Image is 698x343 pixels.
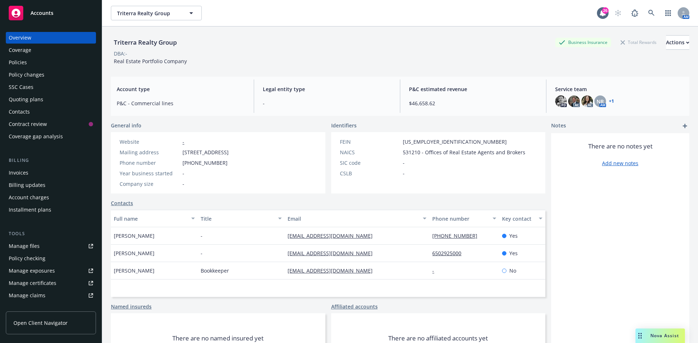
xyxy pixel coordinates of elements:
[9,204,51,216] div: Installment plans
[117,9,180,17] span: Triterra Realty Group
[644,6,659,20] a: Search
[182,180,184,188] span: -
[9,192,49,203] div: Account charges
[388,334,488,343] span: There are no affiliated accounts yet
[111,199,133,207] a: Contacts
[681,122,689,130] a: add
[6,204,96,216] a: Installment plans
[182,159,228,167] span: [PHONE_NUMBER]
[611,6,625,20] a: Start snowing
[432,232,483,239] a: [PHONE_NUMBER]
[502,215,534,222] div: Key contact
[9,240,40,252] div: Manage files
[111,122,141,129] span: General info
[120,138,180,146] div: Website
[285,210,429,227] button: Email
[551,122,566,130] span: Notes
[288,250,378,257] a: [EMAIL_ADDRESS][DOMAIN_NAME]
[13,319,68,327] span: Open Client Navigator
[6,277,96,289] a: Manage certificates
[9,290,45,301] div: Manage claims
[429,210,499,227] button: Phone number
[114,58,187,65] span: Real Estate Portfolio Company
[666,35,689,50] button: Actions
[117,85,245,93] span: Account type
[331,303,378,310] a: Affiliated accounts
[9,179,45,191] div: Billing updates
[201,249,202,257] span: -
[288,215,418,222] div: Email
[263,99,391,107] span: -
[201,215,274,222] div: Title
[114,50,127,57] div: DBA: -
[6,57,96,68] a: Policies
[340,170,400,177] div: CSLB
[6,253,96,264] a: Policy checking
[6,81,96,93] a: SSC Cases
[6,131,96,142] a: Coverage gap analysis
[6,240,96,252] a: Manage files
[9,81,33,93] div: SSC Cases
[182,138,184,145] a: -
[288,267,378,274] a: [EMAIL_ADDRESS][DOMAIN_NAME]
[499,210,545,227] button: Key contact
[9,106,30,118] div: Contacts
[120,148,180,156] div: Mailing address
[6,230,96,237] div: Tools
[111,210,198,227] button: Full name
[635,328,645,343] div: Drag to move
[182,148,229,156] span: [STREET_ADDRESS]
[111,6,202,20] button: Triterra Realty Group
[331,122,357,129] span: Identifiers
[409,85,537,93] span: P&C estimated revenue
[6,94,96,105] a: Quoting plans
[6,192,96,203] a: Account charges
[6,265,96,277] a: Manage exposures
[6,118,96,130] a: Contract review
[340,159,400,167] div: SIC code
[627,6,642,20] a: Report a Bug
[120,170,180,177] div: Year business started
[650,332,679,339] span: Nova Assist
[6,290,96,301] a: Manage claims
[120,159,180,167] div: Phone number
[9,69,44,81] div: Policy changes
[6,3,96,23] a: Accounts
[114,232,155,240] span: [PERSON_NAME]
[555,95,567,107] img: photo
[9,265,55,277] div: Manage exposures
[555,85,683,93] span: Service team
[114,267,155,274] span: [PERSON_NAME]
[340,148,400,156] div: NAICS
[6,167,96,179] a: Invoices
[288,232,378,239] a: [EMAIL_ADDRESS][DOMAIN_NAME]
[602,159,638,167] a: Add new notes
[403,138,507,146] span: [US_EMPLOYER_IDENTIFICATION_NUMBER]
[661,6,675,20] a: Switch app
[509,249,518,257] span: Yes
[432,250,467,257] a: 6502925000
[9,253,45,264] div: Policy checking
[617,38,660,47] div: Total Rewards
[432,267,440,274] a: -
[263,85,391,93] span: Legal entity type
[172,334,264,343] span: There are no named insured yet
[6,179,96,191] a: Billing updates
[201,267,229,274] span: Bookkeeper
[9,32,31,44] div: Overview
[6,302,96,314] a: Manage BORs
[201,232,202,240] span: -
[602,7,609,14] div: 26
[182,170,184,177] span: -
[114,215,187,222] div: Full name
[31,10,53,16] span: Accounts
[568,95,580,107] img: photo
[6,69,96,81] a: Policy changes
[403,159,405,167] span: -
[9,131,63,142] div: Coverage gap analysis
[114,249,155,257] span: [PERSON_NAME]
[635,328,685,343] button: Nova Assist
[555,38,611,47] div: Business Insurance
[111,303,152,310] a: Named insureds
